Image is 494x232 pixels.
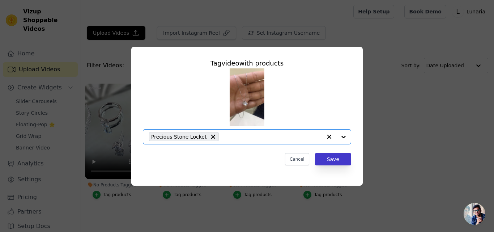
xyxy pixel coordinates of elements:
[315,153,351,165] button: Save
[151,132,206,141] span: Precious Stone Locket
[285,153,309,165] button: Cancel
[143,58,351,68] div: Tag video with products
[464,203,485,225] div: Open chat
[230,68,264,126] img: tn-1fa82a504da64a089fc2de41c7ba8105.png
